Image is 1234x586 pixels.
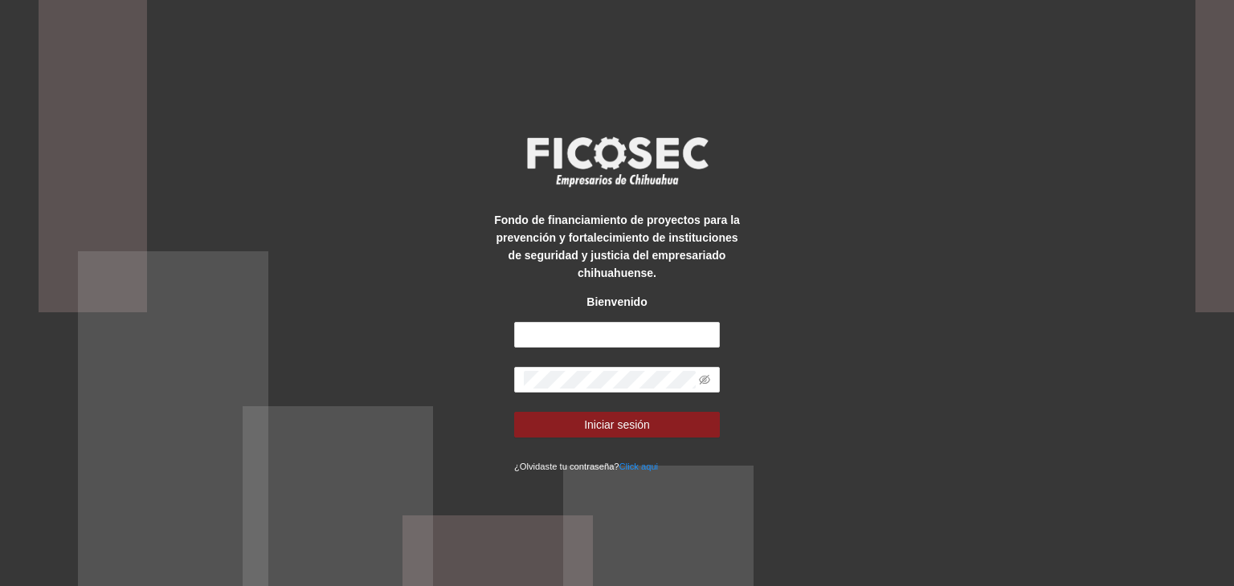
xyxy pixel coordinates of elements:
[699,374,710,385] span: eye-invisible
[584,416,650,433] span: Iniciar sesión
[619,462,659,471] a: Click aqui
[586,295,647,308] strong: Bienvenido
[514,462,658,471] small: ¿Olvidaste tu contraseña?
[514,412,720,437] button: Iniciar sesión
[494,214,740,279] strong: Fondo de financiamiento de proyectos para la prevención y fortalecimiento de instituciones de seg...
[517,132,717,191] img: logo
